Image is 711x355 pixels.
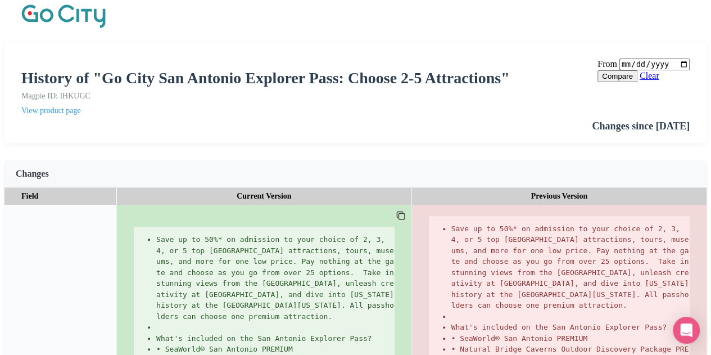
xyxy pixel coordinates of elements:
span: What's included on the San Antonio Explorer Pass? [156,334,372,343]
input: Compare [597,70,637,82]
span: Save up to 50%* on admission to your choice of 2, 3, 4, or 5 top [GEOGRAPHIC_DATA] attractions, t... [156,235,394,321]
img: Company Logo [21,2,106,30]
div: Changes [4,160,707,188]
div: Previous Version [412,188,707,205]
div: Changes since [DATE] [592,120,690,132]
div: Open Intercom Messenger [673,317,700,344]
div: Current Version [117,188,412,205]
label: From [597,59,617,69]
a: Clear [640,71,659,80]
div: Magpie ID: IHKUGC [21,92,597,101]
div: Field [4,188,117,205]
span: What's included on the San Antonio Explorer Pass? [451,323,667,331]
span: • SeaWorld® San Antonio PREMIUM [451,334,588,343]
span: • SeaWorld® San Antonio PREMIUM [156,345,293,353]
span: Save up to 50%* on admission to your choice of 2, 3, 4, or 5 top [GEOGRAPHIC_DATA] attractions, t... [451,224,689,310]
h1: History of "Go City San Antonio Explorer Pass: Choose 2-5 Attractions" [21,69,597,87]
a: View product page [21,106,597,115]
